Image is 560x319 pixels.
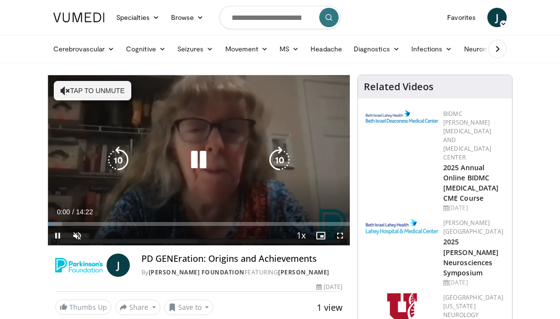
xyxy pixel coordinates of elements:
[149,268,245,276] a: [PERSON_NAME] Foundation
[141,268,342,277] div: By FEATURING
[48,75,350,245] video-js: Video Player
[405,39,458,59] a: Infections
[171,39,219,59] a: Seizures
[165,8,210,27] a: Browse
[164,300,214,315] button: Save to
[443,293,503,319] a: [GEOGRAPHIC_DATA][US_STATE] Neurology
[110,8,165,27] a: Specialties
[57,208,70,216] span: 0:00
[48,226,67,245] button: Pause
[67,226,87,245] button: Unmute
[443,204,504,212] div: [DATE]
[458,39,527,59] a: Neuromuscular
[348,39,405,59] a: Diagnostics
[305,39,348,59] a: Headache
[443,110,491,161] a: BIDMC [PERSON_NAME][MEDICAL_DATA] and [MEDICAL_DATA] Center
[278,268,329,276] a: [PERSON_NAME]
[120,39,171,59] a: Cognitive
[219,6,341,29] input: Search topics, interventions
[115,300,160,315] button: Share
[292,226,311,245] button: Playback Rate
[366,219,438,235] img: e7977282-282c-4444-820d-7cc2733560fd.jpg.150x105_q85_autocrop_double_scale_upscale_version-0.2.jpg
[48,222,350,226] div: Progress Bar
[317,302,342,313] span: 1 view
[141,254,342,264] h4: PD GENEration: Origins and Achievements
[54,81,131,100] button: Tap to unmute
[443,219,503,236] a: [PERSON_NAME][GEOGRAPHIC_DATA]
[443,237,498,277] a: 2025 [PERSON_NAME] Neurosciences Symposium
[311,226,330,245] button: Enable picture-in-picture mode
[72,208,74,216] span: /
[274,39,305,59] a: MS
[107,254,130,277] a: J
[53,13,105,22] img: VuMedi Logo
[364,81,434,93] h4: Related Videos
[366,110,438,123] img: c96b19ec-a48b-46a9-9095-935f19585444.png.150x105_q85_autocrop_double_scale_upscale_version-0.2.png
[219,39,274,59] a: Movement
[316,283,342,291] div: [DATE]
[55,254,103,277] img: Parkinson's Foundation
[55,300,111,315] a: Thumbs Up
[441,8,482,27] a: Favorites
[487,8,507,27] a: J
[330,226,350,245] button: Fullscreen
[76,208,93,216] span: 14:22
[47,39,120,59] a: Cerebrovascular
[443,163,498,203] a: 2025 Annual Online BIDMC [MEDICAL_DATA] CME Course
[443,278,504,287] div: [DATE]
